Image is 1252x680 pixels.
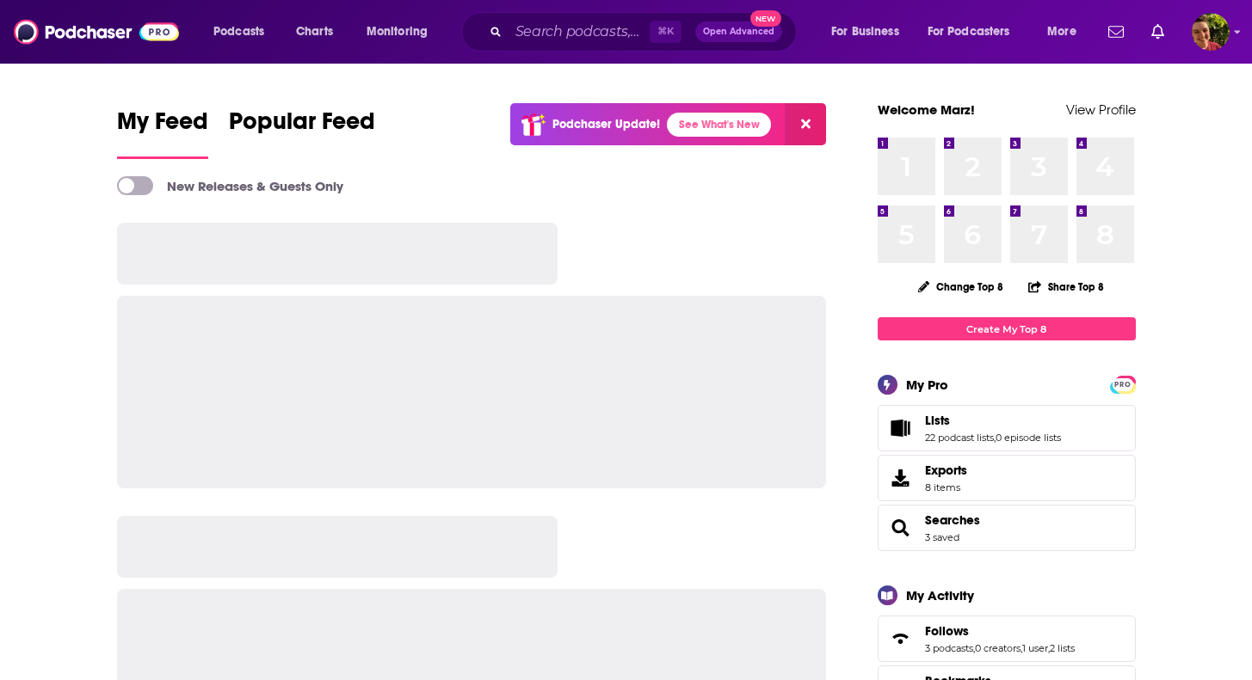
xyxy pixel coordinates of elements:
span: , [994,432,996,444]
span: 8 items [925,481,967,493]
a: PRO [1113,377,1133,390]
a: 3 saved [925,531,959,543]
a: Show notifications dropdown [1101,17,1131,46]
a: Searches [884,516,918,540]
span: Popular Feed [229,107,375,146]
span: Exports [925,463,967,478]
button: open menu [916,18,1035,46]
span: Monitoring [367,20,428,44]
p: Podchaser Update! [552,117,660,132]
button: open menu [1035,18,1098,46]
input: Search podcasts, credits, & more... [509,18,650,46]
span: Follows [925,623,969,639]
a: 3 podcasts [925,642,973,654]
span: My Feed [117,107,208,146]
button: Open AdvancedNew [695,21,782,42]
a: Lists [884,416,918,440]
a: Follows [884,627,918,651]
span: Exports [884,466,918,490]
span: Searches [878,505,1136,551]
span: , [1021,642,1022,654]
a: My Feed [117,107,208,159]
span: Logged in as Marz [1192,13,1230,51]
div: My Activity [906,587,974,603]
button: Share Top 8 [1027,270,1105,303]
a: Follows [925,623,1075,639]
span: More [1047,20,1076,44]
a: Show notifications dropdown [1144,17,1171,46]
span: Open Advanced [703,28,774,36]
span: , [973,642,975,654]
span: Charts [296,20,333,44]
a: Searches [925,512,980,528]
button: open menu [201,18,287,46]
div: My Pro [906,377,948,393]
span: Lists [925,413,950,428]
a: 22 podcast lists [925,432,994,444]
a: See What's New [667,113,771,137]
a: Create My Top 8 [878,317,1136,340]
a: 2 lists [1050,642,1075,654]
div: Search podcasts, credits, & more... [478,12,813,52]
a: View Profile [1066,101,1136,118]
a: 1 user [1022,642,1048,654]
a: 0 episode lists [996,432,1061,444]
span: Follows [878,616,1136,662]
a: Welcome Marz! [878,101,975,118]
img: User Profile [1192,13,1230,51]
button: Show profile menu [1192,13,1230,51]
button: open menu [819,18,921,46]
span: For Business [831,20,899,44]
span: Lists [878,405,1136,451]
a: Charts [285,18,343,46]
span: For Podcasters [928,20,1010,44]
a: 0 creators [975,642,1021,654]
span: New [750,10,781,27]
span: ⌘ K [650,21,682,43]
a: Lists [925,413,1061,428]
img: Podchaser - Follow, Share and Rate Podcasts [14,15,179,48]
a: Popular Feed [229,107,375,159]
span: , [1048,642,1050,654]
a: Exports [878,455,1136,501]
span: Podcasts [213,20,264,44]
button: open menu [355,18,450,46]
a: New Releases & Guests Only [117,176,343,195]
button: Change Top 8 [908,276,1015,297]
